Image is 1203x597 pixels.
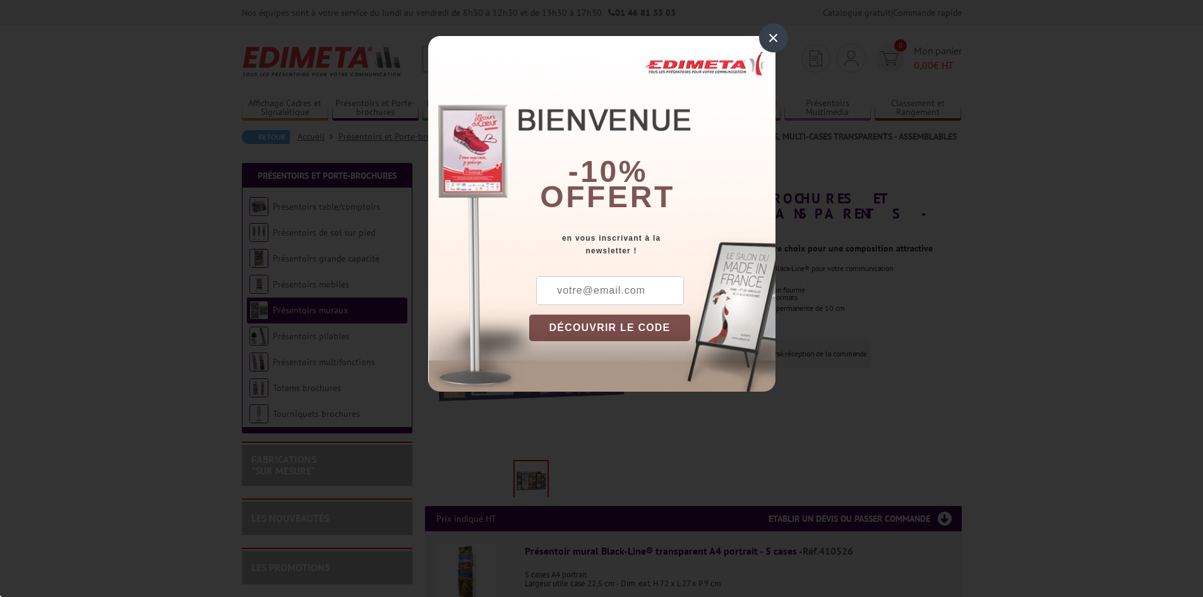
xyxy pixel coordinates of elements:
input: votre@email.com [536,276,684,305]
b: -10% [568,155,648,188]
button: DÉCOUVRIR LE CODE [529,315,691,341]
font: offert [540,180,675,214]
div: × [759,23,788,52]
div: en vous inscrivant à la newsletter ! [529,232,775,257]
